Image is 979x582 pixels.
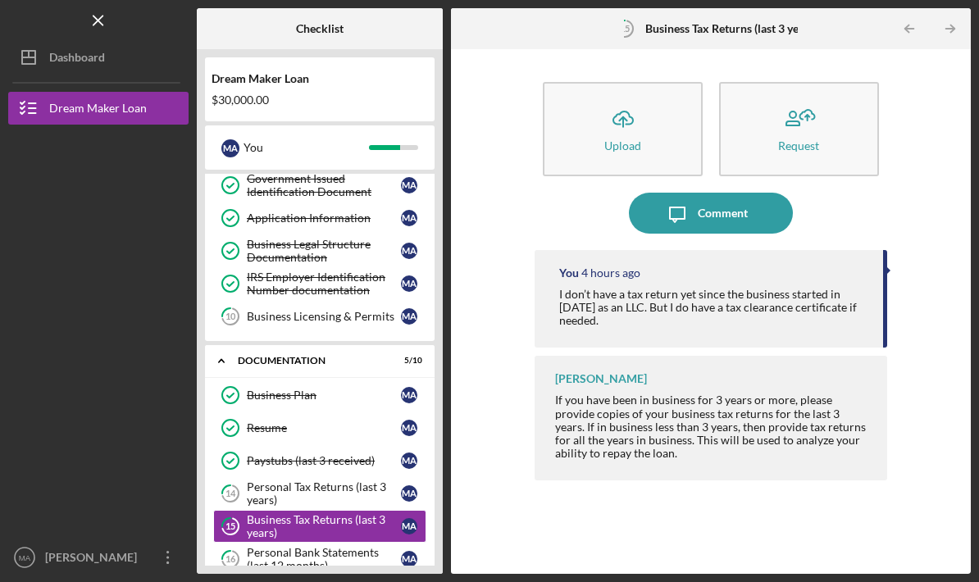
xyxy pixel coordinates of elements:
[238,356,381,366] div: Documentation
[401,420,417,436] div: M A
[247,271,401,297] div: IRS Employer Identification Number documentation
[213,411,426,444] a: ResumeMA
[244,134,369,161] div: You
[401,452,417,469] div: M A
[213,477,426,510] a: 14Personal Tax Returns (last 3 years)MA
[8,92,189,125] button: Dream Maker Loan
[213,300,426,333] a: 10Business Licensing & PermitsMA
[247,211,401,225] div: Application Information
[401,551,417,567] div: M A
[401,210,417,226] div: M A
[221,139,239,157] div: M A
[19,553,31,562] text: MA
[247,310,401,323] div: Business Licensing & Permits
[559,288,867,327] div: I don’t have a tax return yet since the business started in [DATE] as an LLC. But I do have a tax...
[247,546,401,572] div: Personal Bank Statements (last 12 months)
[698,193,748,234] div: Comment
[559,266,579,280] div: You
[401,243,417,259] div: M A
[212,72,428,85] div: Dream Maker Loan
[213,543,426,575] a: 16Personal Bank Statements (last 12 months)MA
[213,234,426,267] a: Business Legal Structure DocumentationMA
[629,193,793,234] button: Comment
[247,480,401,507] div: Personal Tax Returns (last 3 years)
[719,82,879,176] button: Request
[393,356,422,366] div: 5 / 10
[401,275,417,292] div: M A
[213,510,426,543] a: 15Business Tax Returns (last 3 years)MA
[247,421,401,434] div: Resume
[49,92,147,129] div: Dream Maker Loan
[581,266,640,280] time: 2025-10-07 18:46
[213,202,426,234] a: Application InformationMA
[247,238,401,264] div: Business Legal Structure Documentation
[401,177,417,193] div: M A
[247,172,401,198] div: Government Issued Identification Document
[225,489,236,499] tspan: 14
[604,139,641,152] div: Upload
[620,23,630,34] tspan: 15
[41,541,148,578] div: [PERSON_NAME]
[213,169,426,202] a: Government Issued Identification DocumentMA
[555,372,647,385] div: [PERSON_NAME]
[212,93,428,107] div: $30,000.00
[8,541,189,574] button: MA[PERSON_NAME]
[543,82,703,176] button: Upload
[401,308,417,325] div: M A
[8,41,189,74] button: Dashboard
[401,485,417,502] div: M A
[401,387,417,403] div: M A
[247,454,401,467] div: Paystubs (last 3 received)
[225,554,236,565] tspan: 16
[213,379,426,411] a: Business PlanMA
[225,521,235,532] tspan: 15
[213,444,426,477] a: Paystubs (last 3 received)MA
[555,393,871,459] div: If you have been in business for 3 years or more, please provide copies of your business tax retu...
[645,22,817,35] b: Business Tax Returns (last 3 years)
[296,22,344,35] b: Checklist
[247,513,401,539] div: Business Tax Returns (last 3 years)
[225,311,236,322] tspan: 10
[213,267,426,300] a: IRS Employer Identification Number documentationMA
[778,139,819,152] div: Request
[247,389,401,402] div: Business Plan
[401,518,417,534] div: M A
[49,41,105,78] div: Dashboard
